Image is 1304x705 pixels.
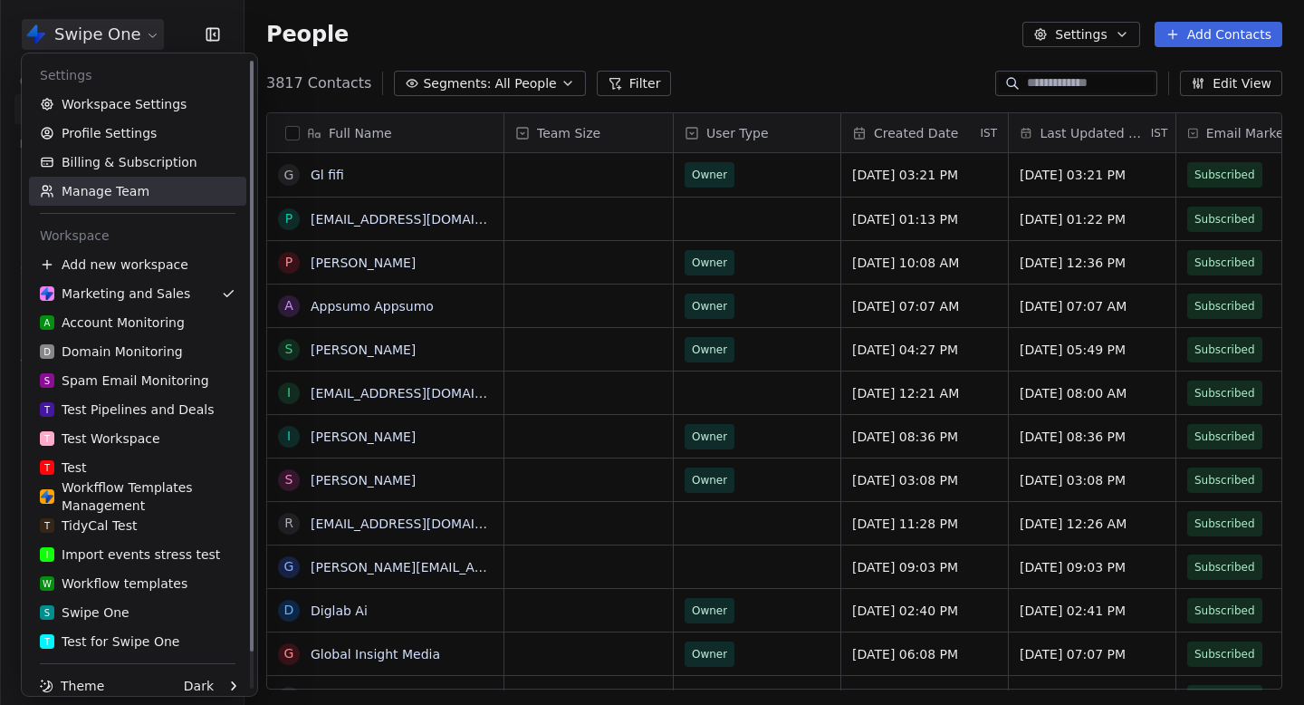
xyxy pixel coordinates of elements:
div: Dark [184,677,214,695]
div: Add new workspace [29,250,246,279]
span: T [44,635,50,649]
a: Workspace Settings [29,90,246,119]
div: Marketing and Sales [40,285,190,303]
span: T [44,403,50,417]
div: Domain Monitoring [40,343,183,361]
div: Swipe One [40,604,129,622]
div: Test Workspace [40,430,160,448]
div: Theme [40,677,104,695]
div: Spam Email Monitoring [40,372,209,390]
span: S [44,374,50,388]
div: Workspace [29,221,246,250]
span: D [43,345,51,359]
a: Billing & Subscription [29,148,246,177]
div: Workflow templates [40,575,187,593]
a: Profile Settings [29,119,246,148]
img: Swipe%20One%20Logo%201-1.svg [40,286,54,301]
div: Settings [29,61,246,90]
span: T [44,432,50,446]
span: T [44,519,50,533]
a: Manage Team [29,177,246,206]
div: Workfflow Templates Management [40,478,235,515]
span: I [46,548,49,562]
div: Import events stress test [40,546,220,564]
div: Test [40,459,87,477]
div: Test for Swipe One [40,633,179,651]
div: Test Pipelines and Deals [40,401,215,419]
span: A [44,316,51,330]
div: TidyCal Test [40,517,137,535]
span: W [43,577,52,591]
img: Swipe%20One%20Logo%201-1.svg [40,489,54,504]
div: Account Monitoring [40,314,185,332]
span: S [44,606,50,620]
span: T [44,461,50,475]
